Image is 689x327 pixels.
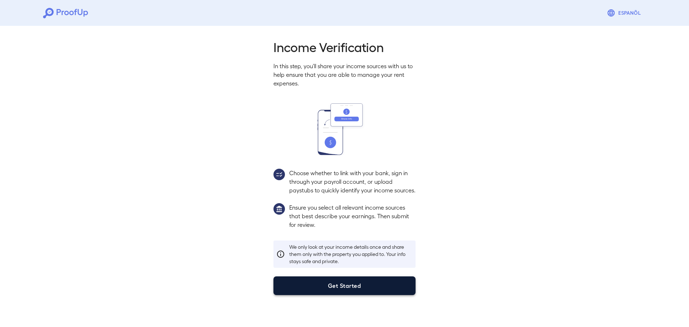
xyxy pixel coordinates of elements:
[604,6,646,20] button: Espanõl
[289,243,413,265] p: We only look at your income details once and share them only with the property you applied to. Yo...
[289,169,416,195] p: Choose whether to link with your bank, sign in through your payroll account, or upload paystubs t...
[273,276,416,295] button: Get Started
[273,169,285,180] img: group2.svg
[289,203,416,229] p: Ensure you select all relevant income sources that best describe your earnings. Then submit for r...
[318,103,371,155] img: transfer_money.svg
[273,39,416,55] h2: Income Verification
[273,62,416,88] p: In this step, you'll share your income sources with us to help ensure that you are able to manage...
[273,203,285,215] img: group1.svg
